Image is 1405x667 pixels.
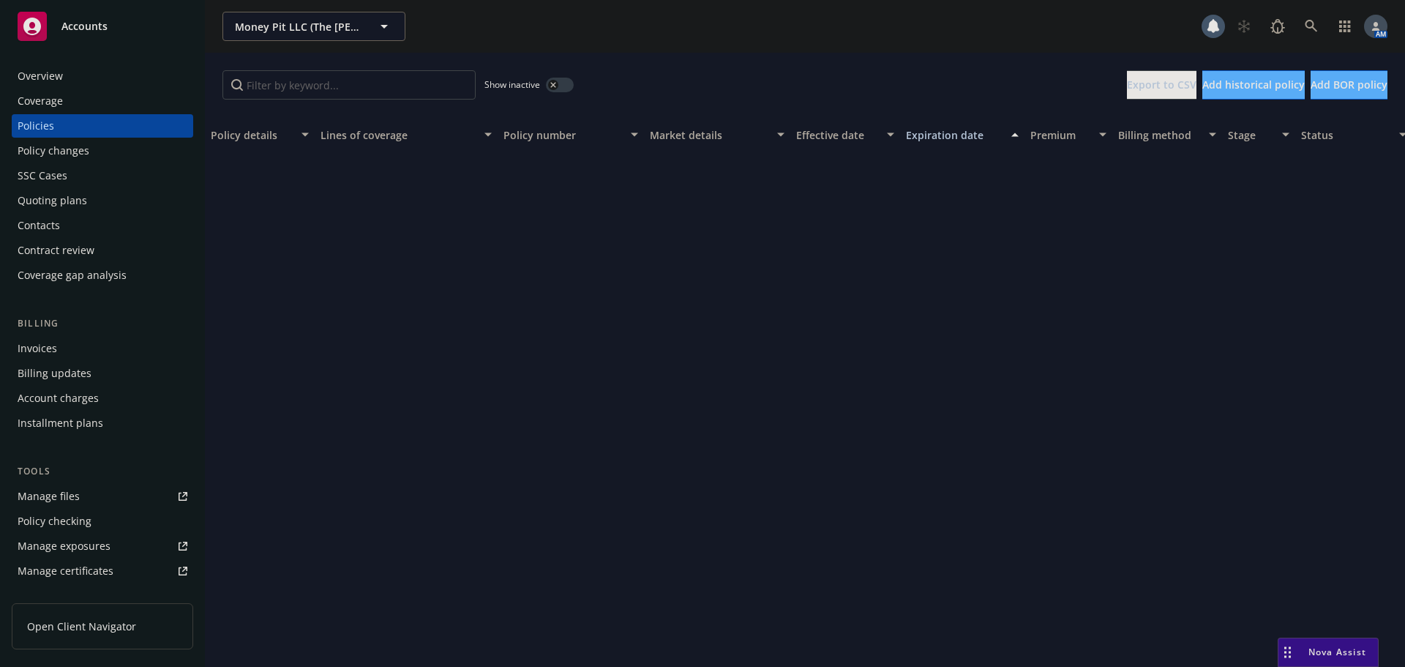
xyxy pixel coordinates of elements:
div: Manage exposures [18,534,110,558]
button: Add BOR policy [1311,70,1387,100]
a: Switch app [1330,12,1360,41]
a: Invoices [12,337,193,360]
div: Billing [12,316,193,331]
a: SSC Cases [12,164,193,187]
div: SSC Cases [18,164,67,187]
div: Status [1301,127,1390,143]
div: Tools [12,464,193,479]
span: Nova Assist [1308,646,1366,658]
div: Billing updates [18,362,91,385]
div: Coverage [18,89,63,113]
div: Billing method [1118,127,1200,143]
span: Money Pit LLC (The [PERSON_NAME] and [PERSON_NAME] Revocable Trust) [235,19,361,34]
a: Report a Bug [1263,12,1292,41]
div: Policies [18,114,54,138]
div: Invoices [18,337,57,360]
span: Open Client Navigator [27,619,136,634]
div: Account charges [18,387,99,410]
div: Quoting plans [18,189,87,212]
a: Overview [12,64,193,88]
button: Add historical policy [1202,70,1305,100]
div: Installment plans [18,411,103,435]
div: Policy number [503,127,622,143]
button: Policy details [205,117,315,152]
a: Manage claims [12,584,193,608]
button: Expiration date [900,117,1024,152]
span: Show inactive [484,78,540,91]
a: Coverage gap analysis [12,264,193,287]
span: Accounts [61,21,108,32]
div: Policy changes [18,139,89,163]
button: Export to CSV [1127,70,1196,100]
a: Quoting plans [12,189,193,212]
a: Accounts [12,6,193,47]
div: Contract review [18,239,94,262]
div: Manage certificates [18,559,113,583]
div: Drag to move [1278,638,1297,666]
button: Premium [1024,117,1112,152]
div: Stage [1228,127,1273,143]
a: Manage files [12,485,193,508]
span: Add historical policy [1202,78,1305,92]
button: Stage [1222,117,1295,152]
a: Coverage [12,89,193,113]
span: Add BOR policy [1311,78,1387,92]
div: Market details [650,127,768,143]
a: Billing updates [12,362,193,385]
div: Effective date [796,127,878,143]
input: Filter by keyword... [222,70,476,100]
a: Account charges [12,387,193,410]
div: Policy checking [18,510,91,533]
a: Policies [12,114,193,138]
a: Contract review [12,239,193,262]
button: Nova Assist [1278,638,1379,667]
button: Policy number [498,117,644,152]
div: Lines of coverage [321,127,476,143]
div: Policy details [211,127,293,143]
div: Coverage gap analysis [18,264,127,287]
button: Lines of coverage [315,117,498,152]
button: Money Pit LLC (The [PERSON_NAME] and [PERSON_NAME] Revocable Trust) [222,12,405,41]
a: Manage exposures [12,534,193,558]
a: Contacts [12,214,193,237]
span: Export to CSV [1127,78,1196,92]
div: Expiration date [906,127,1003,143]
a: Installment plans [12,411,193,435]
div: Overview [18,64,63,88]
div: Manage files [18,485,80,508]
div: Premium [1030,127,1090,143]
a: Policy changes [12,139,193,163]
div: Contacts [18,214,60,237]
button: Effective date [790,117,900,152]
div: Manage claims [18,584,91,608]
button: Billing method [1112,117,1222,152]
button: Market details [644,117,790,152]
a: Policy checking [12,510,193,533]
a: Manage certificates [12,559,193,583]
a: Search [1297,12,1326,41]
a: Start snowing [1229,12,1259,41]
